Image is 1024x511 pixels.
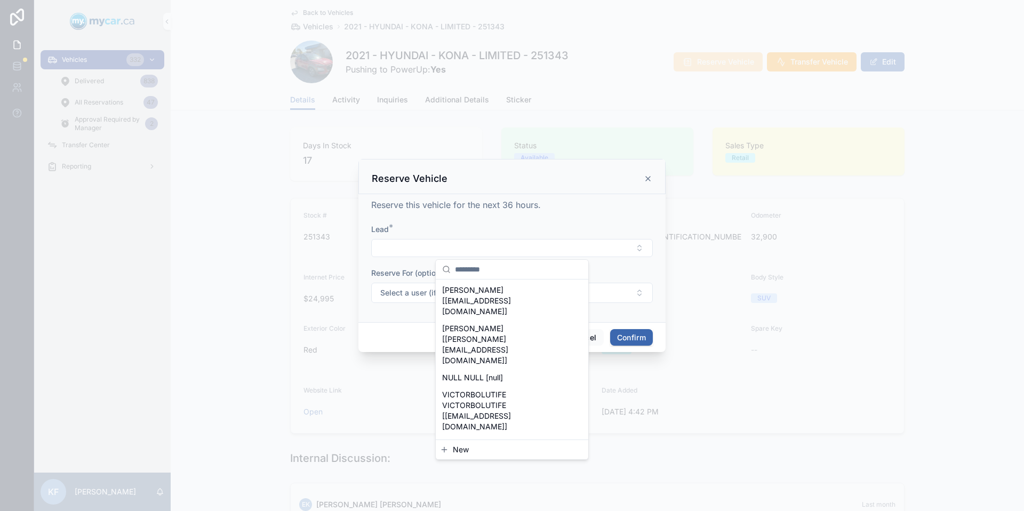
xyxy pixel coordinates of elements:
[453,444,469,455] span: New
[442,323,569,366] span: [PERSON_NAME] [[PERSON_NAME][EMAIL_ADDRESS][DOMAIN_NAME]]
[371,239,653,257] button: Select Button
[442,285,569,317] span: [PERSON_NAME] [[EMAIL_ADDRESS][DOMAIN_NAME]]
[372,172,447,185] h3: Reserve Vehicle
[442,372,503,383] span: NULL NULL [null]
[371,225,389,234] span: Lead
[371,283,653,303] button: Select Button
[442,389,569,432] span: VICTORBOLUTIFE VICTORBOLUTIFE [[EMAIL_ADDRESS][DOMAIN_NAME]]
[371,268,449,277] span: Reserve For (optional)
[371,199,541,210] span: Reserve this vehicle for the next 36 hours.
[380,288,566,298] span: Select a user (if you are reserving for someone else)
[442,438,569,470] span: [PERSON_NAME] [PERSON_NAME] [[EMAIL_ADDRESS][DOMAIN_NAME]]
[436,280,588,440] div: Suggestions
[440,444,584,455] button: New
[610,329,653,346] button: Confirm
